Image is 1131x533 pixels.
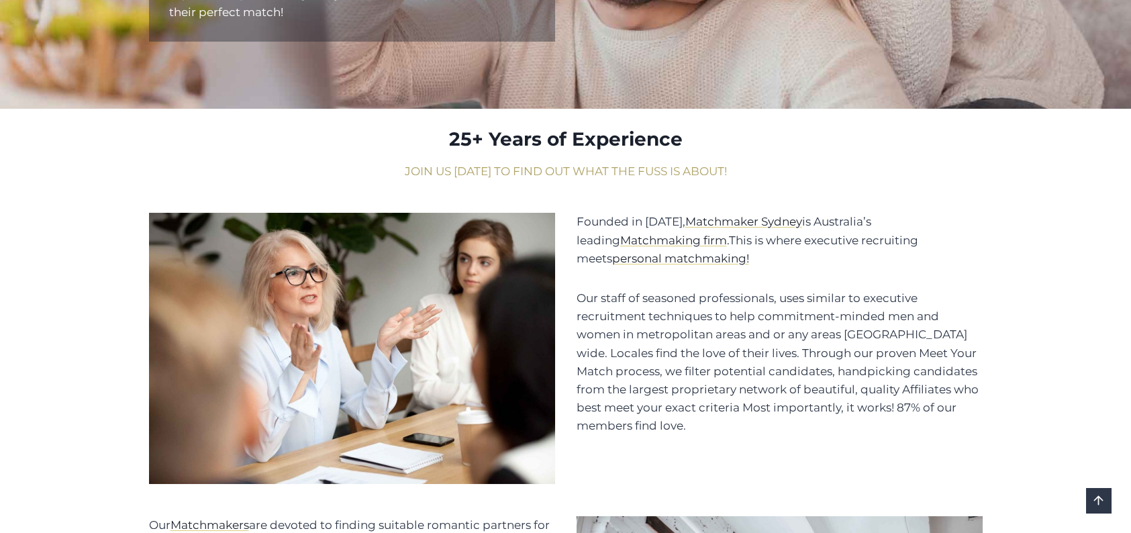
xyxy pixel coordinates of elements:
[577,289,983,436] p: Our staff of seasoned professionals, uses similar to executive recruitment techniques to help com...
[577,213,983,268] p: Founded in [DATE], is Australia’s leading This is where executive recruiting meets
[612,252,749,265] a: personal matchmaking!
[620,234,727,247] a: Matchmaking firm
[1086,488,1111,513] a: Scroll to top
[685,215,802,228] a: Matchmaker Sydney
[727,234,729,247] mark: .
[149,125,983,153] h2: 25+ Years of Experience
[170,518,249,532] a: Matchmakers
[149,162,983,181] p: JOIN US [DATE] TO FIND OUT WHAT THE FUSS IS ABOUT!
